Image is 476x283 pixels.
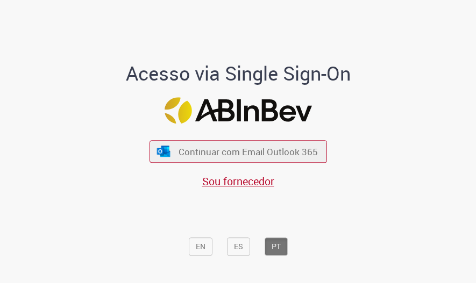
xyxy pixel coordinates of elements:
h1: Acesso via Single Sign-On [45,63,432,85]
button: EN [189,237,212,256]
img: Logo ABInBev [165,97,312,124]
button: ícone Azure/Microsoft 360 Continuar com Email Outlook 365 [150,141,327,163]
a: Sou fornecedor [202,174,274,188]
button: PT [265,237,288,256]
img: ícone Azure/Microsoft 360 [156,146,171,157]
button: ES [227,237,250,256]
span: Continuar com Email Outlook 365 [179,146,318,158]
